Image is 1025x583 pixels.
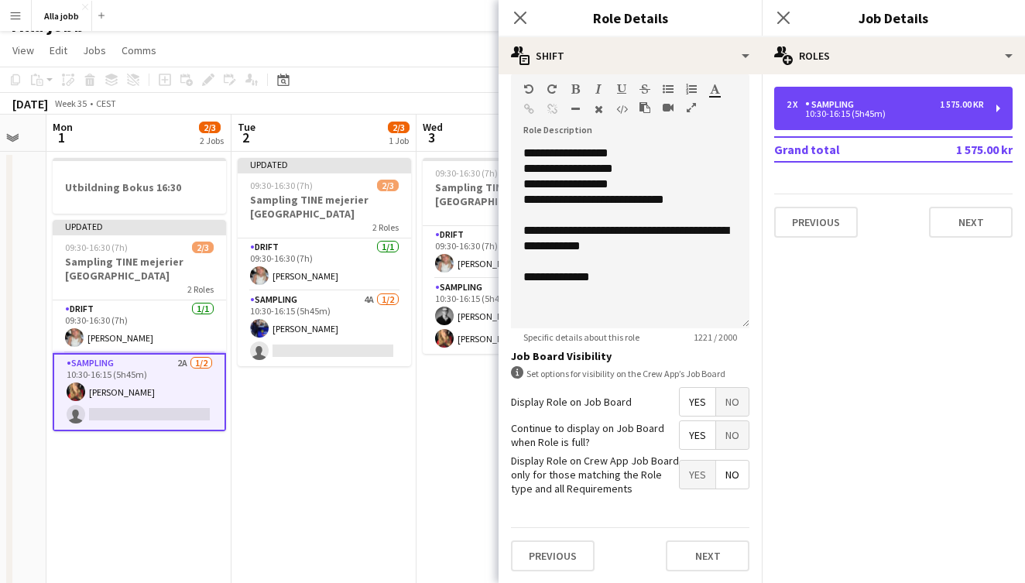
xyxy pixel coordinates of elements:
span: Specific details about this role [511,331,652,343]
div: 2 x [787,99,805,110]
button: Strikethrough [639,83,650,95]
button: Underline [616,83,627,95]
span: Yes [680,421,715,449]
span: Comms [122,43,156,57]
app-card-role: Drift1/109:30-16:30 (7h)[PERSON_NAME] [238,238,411,291]
div: Shift [499,37,762,74]
button: Clear Formatting [593,103,604,115]
button: Previous [511,540,595,571]
span: Wed [423,120,443,134]
button: Fullscreen [686,101,697,114]
button: Insert video [663,101,674,114]
span: 2/3 [388,122,410,133]
div: Updated [238,158,411,170]
div: Set options for visibility on the Crew App’s Job Board [511,366,749,381]
button: HTML Code [616,103,627,115]
div: Roles [762,37,1025,74]
span: 2 Roles [372,221,399,233]
div: 10:30-16:15 (5h45m) [787,110,984,118]
span: No [716,461,749,489]
button: Alla jobb [32,1,92,31]
h3: Utbildning Bokus 16:30 [53,180,226,194]
h3: Role Details [499,8,762,28]
div: 1 Job [389,135,409,146]
span: Week 35 [51,98,90,109]
span: Jobs [83,43,106,57]
span: 2/3 [192,242,214,253]
button: Horizontal Line [570,103,581,115]
button: Previous [774,207,858,238]
button: Paste as plain text [639,101,650,114]
div: Updated [53,220,226,232]
label: Continue to display on Job Board when Role is full? [511,421,679,449]
app-job-card: Updated09:30-16:30 (7h)2/3Sampling TINE mejerier [GEOGRAPHIC_DATA]2 RolesDrift1/109:30-16:30 (7h)... [238,158,411,366]
app-card-role: Drift1/109:30-16:30 (7h)[PERSON_NAME] [53,300,226,353]
span: Edit [50,43,67,57]
a: View [6,40,40,60]
app-job-card: Utbildning Bokus 16:30 [53,158,226,214]
span: 2/3 [199,122,221,133]
span: Yes [680,461,715,489]
button: Redo [547,83,557,95]
app-card-role: Sampling2/210:30-16:15 (5h45m)[PERSON_NAME][PERSON_NAME] [423,279,596,354]
a: Comms [115,40,163,60]
span: 2 [235,129,255,146]
button: Undo [523,83,534,95]
h3: Job Details [762,8,1025,28]
button: Italic [593,83,604,95]
span: 1 [50,129,73,146]
button: Unordered List [663,83,674,95]
app-card-role: Sampling2A1/210:30-16:15 (5h45m)[PERSON_NAME] [53,353,226,431]
button: Text Color [709,83,720,95]
span: No [716,421,749,449]
label: Display Role on Job Board [511,395,632,409]
button: Next [666,540,749,571]
span: 2 Roles [187,283,214,295]
h3: Sampling TINE mejerier [GEOGRAPHIC_DATA] [238,193,411,221]
div: CEST [96,98,116,109]
app-job-card: Updated09:30-16:30 (7h)2/3Sampling TINE mejerier [GEOGRAPHIC_DATA]2 RolesDrift1/109:30-16:30 (7h)... [53,220,226,431]
span: 09:30-16:30 (7h) [65,242,128,253]
span: Mon [53,120,73,134]
app-card-role: Drift1/109:30-16:30 (7h)[PERSON_NAME] [423,226,596,279]
h3: Sampling TINE mejerier [GEOGRAPHIC_DATA] [423,180,596,208]
div: Sampling [805,99,860,110]
div: 1 575.00 kr [940,99,984,110]
button: Next [929,207,1013,238]
button: Ordered List [686,83,697,95]
div: [DATE] [12,96,48,111]
span: 2/3 [377,180,399,191]
span: View [12,43,34,57]
span: 3 [420,129,443,146]
h3: Sampling TINE mejerier [GEOGRAPHIC_DATA] [53,255,226,283]
app-card-role: Sampling4A1/210:30-16:15 (5h45m)[PERSON_NAME] [238,291,411,366]
span: Tue [238,120,255,134]
span: 09:30-16:30 (7h) [250,180,313,191]
span: No [716,388,749,416]
button: Bold [570,83,581,95]
a: Edit [43,40,74,60]
span: Yes [680,388,715,416]
td: Grand total [774,137,915,162]
label: Display Role on Crew App Job Board only for those matching the Role type and all Requirements [511,454,679,496]
td: 1 575.00 kr [915,137,1013,162]
a: Jobs [77,40,112,60]
span: 1221 / 2000 [681,331,749,343]
div: 2 Jobs [200,135,224,146]
app-job-card: 09:30-16:30 (7h)3/3Sampling TINE mejerier [GEOGRAPHIC_DATA]2 RolesDrift1/109:30-16:30 (7h)[PERSON... [423,158,596,354]
h3: Job Board Visibility [511,349,749,363]
span: 09:30-16:30 (7h) [435,167,498,179]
